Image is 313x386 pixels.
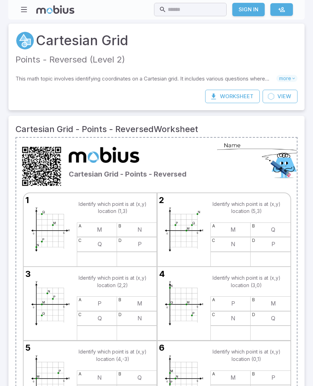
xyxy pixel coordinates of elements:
td: M [137,299,142,308]
td: M [97,226,102,234]
span: 5 [25,342,31,354]
span: c [77,237,83,244]
td: P [98,299,102,308]
td: Q [271,226,275,234]
td: P [231,299,235,308]
td: N [137,226,142,234]
span: d [251,237,256,244]
img: An svg image showing a math problem [157,193,210,267]
a: Cartesian Grid [36,31,128,51]
span: View [277,93,291,100]
img: An svg image showing a math problem [24,267,77,340]
img: An svg image showing a math problem [157,267,210,340]
td: N [231,240,235,248]
p: This math topic involves identifying coordinates on a Cartesian grid. It includes various questio... [16,75,276,83]
span: a [77,223,83,229]
span: b [117,297,123,303]
span: c [211,237,216,244]
span: a [77,371,83,377]
td: Identify which point is at (x,y) location (1,3) [78,194,148,222]
span: 1 [25,194,29,206]
td: Identify which point is at (x,y) location (3,0) [211,268,282,296]
td: M [231,374,236,382]
span: b [251,223,256,229]
span: a [77,297,83,303]
td: N [231,314,235,322]
span: b [117,371,123,377]
p: Points - Reversed (Level 2) [16,53,297,66]
span: 2 [159,194,164,206]
div: Cartesian Grid - Points - Reversed [67,142,213,190]
span: c [211,311,216,318]
td: P [271,374,275,382]
a: Sign In [232,3,265,16]
td: Q [98,314,102,322]
img: NameTrapezoid.png [215,143,305,179]
span: d [251,311,256,318]
td: Identify which point is at (x,y) location (0,1) [211,342,282,369]
span: 6 [159,342,165,354]
td: Q [98,240,102,248]
span: c [77,311,83,318]
td: M [231,226,236,234]
td: P [271,240,275,248]
td: M [271,299,276,308]
span: 4 [159,268,165,280]
img: Mobius Math Academy logo [69,143,139,166]
td: N [137,314,142,322]
h3: Cartesian Grid - Points - Reversed Worksheet [16,123,297,136]
td: Identify which point is at (x,y) location (4,-3) [78,342,148,369]
td: P [138,240,142,248]
a: View [263,90,297,103]
span: b [251,371,256,377]
td: Q [137,374,142,382]
span: 3 [25,268,31,280]
span: a [211,297,216,303]
span: b [117,223,123,229]
a: Geometry 2D [16,31,35,50]
span: a [211,223,216,229]
td: N [97,374,102,382]
img: An svg image showing a math problem [24,193,77,267]
span: d [117,311,123,318]
button: Worksheet [205,90,260,103]
span: b [251,297,256,303]
td: Q [271,314,275,322]
td: Identify which point is at (x,y) location (2,2) [78,268,148,296]
span: a [211,371,216,377]
td: Identify which point is at (x,y) location (5,3) [211,194,282,222]
span: d [117,237,123,244]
